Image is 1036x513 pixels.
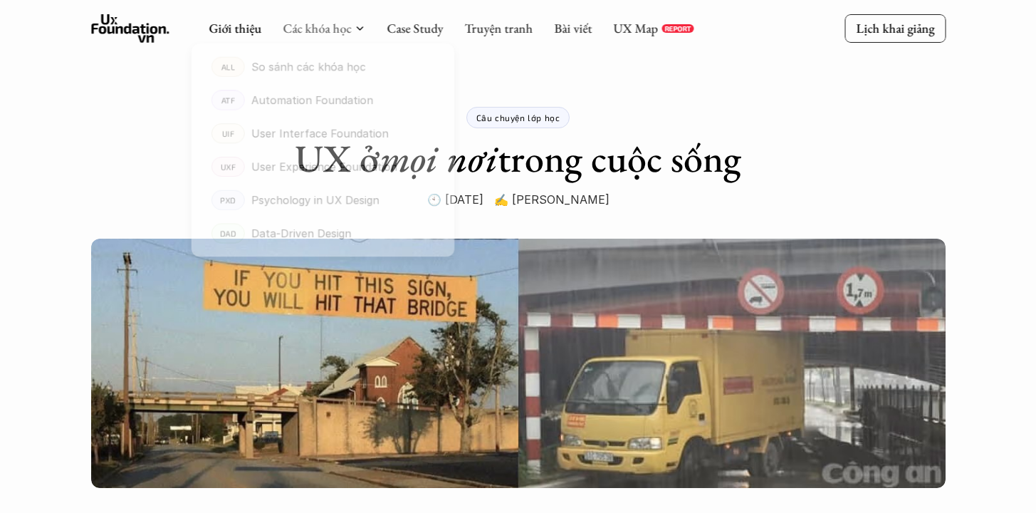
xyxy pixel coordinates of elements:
[251,223,351,243] p: Data-Driven Design
[664,24,691,33] p: REPORT
[283,20,351,36] a: Các khóa học
[191,183,454,217] a: PXDPsychology in UX Design
[221,95,234,105] p: ATF
[209,20,261,36] a: Giới thiệu
[219,229,236,238] p: DAD
[661,24,694,33] a: REPORT
[427,189,609,210] p: 🕙 [DATE] ✍️ [PERSON_NAME]
[476,113,560,123] p: Câu chuyện lớp học
[464,20,533,36] a: Truyện tranh
[387,20,443,36] a: Case Study
[613,20,658,36] a: UX Map
[251,123,389,143] p: User Interface Foundation
[251,90,373,110] p: Automation Foundation
[191,150,454,184] a: UXFUser Experience Foundation
[554,20,592,36] a: Bài viết
[856,20,934,36] p: Lịch khai giảng
[191,217,454,250] a: DADData-Driven Design
[191,50,454,83] a: ALLSo sánh các khóa học
[251,157,397,177] p: User Experience Foundation
[191,83,454,117] a: ATFAutomation Foundation
[221,62,234,71] p: ALL
[220,162,235,171] p: UXF
[220,195,236,204] p: PXD
[221,129,234,138] p: UIF
[251,57,366,77] p: So sánh các khóa học
[844,14,946,42] a: Lịch khai giảng
[251,190,380,210] p: Psychology in UX Design
[191,117,454,150] a: UIFUser Interface Foundation
[295,135,741,182] h1: UX ở trong cuộc sống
